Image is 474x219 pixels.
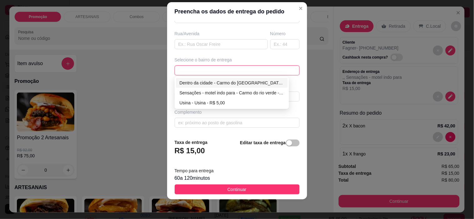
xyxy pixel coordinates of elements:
[270,31,300,37] div: Número
[175,118,300,128] input: ex: próximo ao posto de gasolina
[176,78,288,88] div: Dentro da cidade - Carmo do rio verde - R$ 2,00
[176,88,288,98] div: Sensações - motel indo para - Carmo do rio verde - R$ 15,00
[180,79,284,86] div: Dentro da cidade - Carmo do [GEOGRAPHIC_DATA] - R$ 2,00
[240,140,286,145] strong: Editar taxa de entrega
[180,99,284,106] div: Usina - Usina - R$ 5,00
[296,3,306,13] button: Close
[175,39,268,49] input: Ex.: Rua Oscar Freire
[227,186,247,193] span: Continuar
[175,31,268,37] div: Rua/Avenida
[175,184,300,194] button: Continuar
[175,140,208,145] strong: Taxa de entrega
[175,146,205,156] h3: R$ 15,00
[175,109,300,115] div: Complemento
[176,98,288,108] div: Usina - Usina - R$ 5,00
[270,39,300,49] input: Ex.: 44
[167,2,307,21] header: Preencha os dados de entrega do pedido
[175,174,300,182] div: 60 a 120 minutos
[175,57,300,63] div: Selecione o bairro de entrega
[175,168,214,173] span: Tempo para entrega
[180,89,284,96] div: Sensações - motel indo para - Carmo do rio verde - R$ 15,00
